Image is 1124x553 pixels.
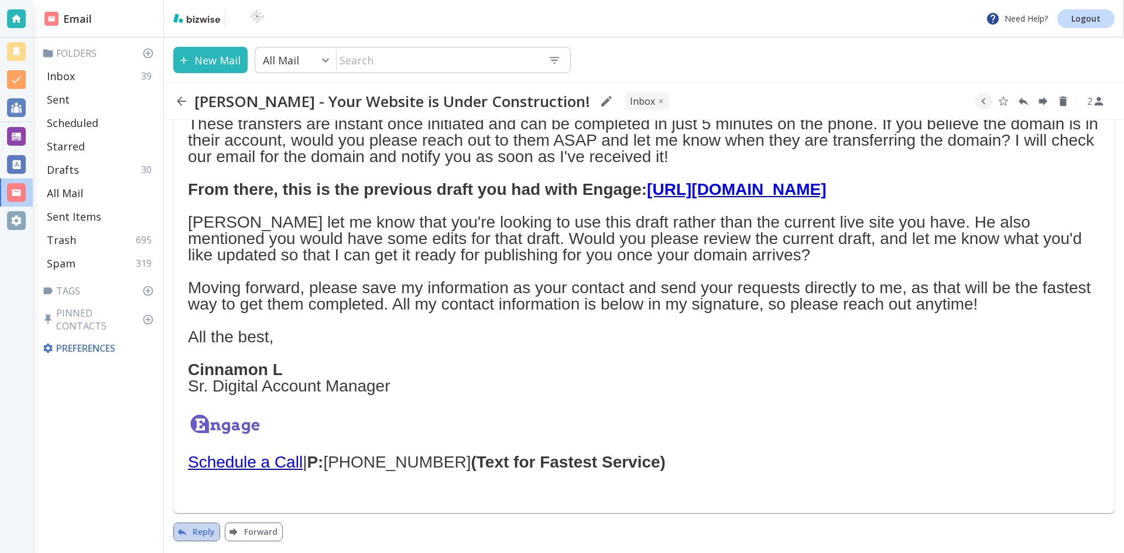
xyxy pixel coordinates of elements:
img: BioTech International [230,9,284,28]
h2: [PERSON_NAME] - Your Website is Under Construction! [194,92,590,111]
p: Preferences [42,342,156,355]
img: bizwise [173,13,220,23]
div: All Mail [42,181,159,205]
div: Spam319 [42,252,159,275]
p: Need Help? [986,12,1048,26]
p: INBOX [630,95,655,108]
p: Tags [42,284,159,297]
button: Reply [173,523,220,541]
div: Sent [42,88,159,111]
p: All Mail [47,186,83,200]
p: 695 [136,233,156,246]
p: Inbox [47,69,75,83]
p: Folders [42,47,159,60]
a: Logout [1057,9,1115,28]
p: 30 [141,163,156,176]
p: Starred [47,139,85,153]
p: 39 [141,70,156,83]
button: New Mail [173,47,248,73]
p: Drafts [47,163,79,177]
h2: Email [44,11,92,27]
p: Sent [47,92,70,107]
div: Scheduled [42,111,159,135]
p: Sent Items [47,209,101,224]
div: Preferences [40,337,159,359]
button: Forward [225,523,283,541]
p: Logout [1071,15,1101,23]
button: Forward [1034,92,1052,110]
button: Delete [1054,92,1072,110]
div: Starred [42,135,159,158]
p: Trash [47,233,76,247]
input: Search [337,48,539,72]
div: Inbox39 [42,64,159,88]
button: See Participants [1082,87,1110,115]
img: DashboardSidebarEmail.svg [44,12,59,26]
p: 2 [1087,95,1092,108]
p: All Mail [263,53,299,67]
p: Spam [47,256,76,270]
p: Pinned Contacts [42,307,159,332]
p: 319 [136,257,156,270]
div: Trash695 [42,228,159,252]
p: Scheduled [47,116,98,130]
div: Sent Items [42,205,159,228]
div: Drafts30 [42,158,159,181]
button: Reply [1015,92,1032,110]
